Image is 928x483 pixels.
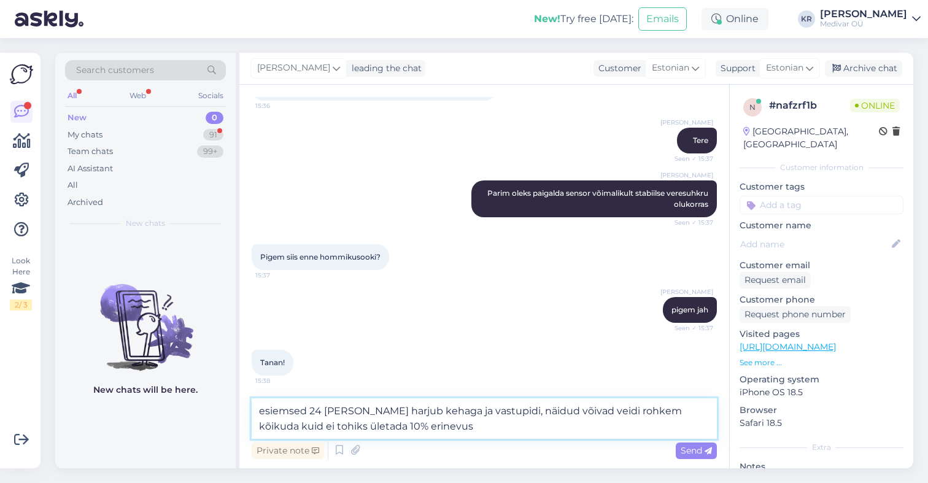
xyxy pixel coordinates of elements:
div: # nafzrf1b [769,98,850,113]
p: Visited pages [740,328,903,341]
div: Extra [740,442,903,453]
div: Try free [DATE]: [534,12,633,26]
p: Safari 18.5 [740,417,903,430]
input: Add a tag [740,196,903,214]
div: AI Assistant [68,163,113,175]
span: n [749,102,756,112]
a: [PERSON_NAME]Medivar OÜ [820,9,921,29]
span: Pigem siis enne hommikusooki? [260,252,381,261]
div: New [68,112,87,124]
div: All [65,88,79,104]
span: Send [681,445,712,456]
div: 0 [206,112,223,124]
span: pigem jah [671,305,708,314]
p: Customer tags [740,180,903,193]
span: [PERSON_NAME] [660,118,713,127]
div: All [68,179,78,191]
div: [PERSON_NAME] [820,9,907,19]
span: Seen ✓ 15:37 [667,218,713,227]
span: 15:36 [255,101,301,110]
span: Tanan! [260,358,285,367]
div: Medivar OÜ [820,19,907,29]
p: Customer phone [740,293,903,306]
div: Request email [740,272,811,288]
img: No chats [55,262,236,373]
div: Team chats [68,145,113,158]
p: iPhone OS 18.5 [740,386,903,399]
input: Add name [740,238,889,251]
span: Online [850,99,900,112]
div: Customer information [740,162,903,173]
div: leading the chat [347,62,422,75]
div: 99+ [197,145,223,158]
span: Parim oleks paigalda sensor võimalikult stabiilse veresuhkru olukorras [487,188,710,209]
p: Customer name [740,219,903,232]
div: Online [702,8,768,30]
div: Customer [594,62,641,75]
p: Notes [740,460,903,473]
p: Customer email [740,259,903,272]
div: Request phone number [740,306,851,323]
span: [PERSON_NAME] [660,171,713,180]
img: Askly Logo [10,63,33,86]
span: [PERSON_NAME] [660,287,713,296]
p: Browser [740,404,903,417]
button: Emails [638,7,687,31]
div: My chats [68,129,102,141]
span: 15:38 [255,376,301,385]
span: Tere [693,136,708,145]
div: Web [127,88,149,104]
div: Look Here [10,255,32,311]
span: Search customers [76,64,154,77]
span: Estonian [652,61,689,75]
div: Private note [252,442,324,459]
span: Estonian [766,61,803,75]
span: [PERSON_NAME] [257,61,330,75]
div: 91 [203,129,223,141]
div: KR [798,10,815,28]
div: Support [716,62,756,75]
span: Seen ✓ 15:37 [667,323,713,333]
div: 2 / 3 [10,299,32,311]
span: Seen ✓ 15:37 [667,154,713,163]
div: Socials [196,88,226,104]
p: New chats will be here. [93,384,198,396]
p: See more ... [740,357,903,368]
div: [GEOGRAPHIC_DATA], [GEOGRAPHIC_DATA] [743,125,879,151]
b: New! [534,13,560,25]
span: 15:37 [255,271,301,280]
div: Archive chat [825,60,902,77]
p: Operating system [740,373,903,386]
textarea: esiemsed 24 [PERSON_NAME] harjub kehaga ja vastupidi, näidud võivad veidi rohkem kõikuda kuid ei ... [252,398,717,439]
a: [URL][DOMAIN_NAME] [740,341,836,352]
span: New chats [126,218,165,229]
div: Archived [68,196,103,209]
